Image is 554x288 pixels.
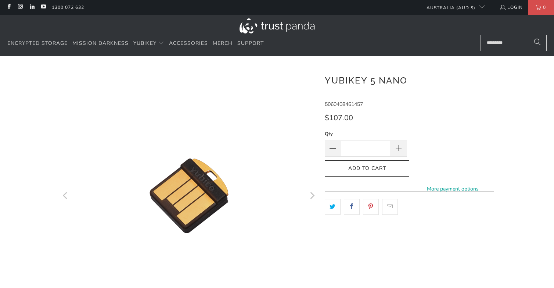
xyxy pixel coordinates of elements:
a: Share this on Pinterest [363,199,379,214]
span: 5060408461457 [325,101,363,108]
a: Trust Panda Australia on YouTube [40,4,46,10]
summary: YubiKey [133,35,164,52]
input: Search... [481,35,547,51]
a: Mission Darkness [72,35,129,52]
a: 1300 072 632 [52,3,84,11]
span: Merch [213,40,233,47]
span: Encrypted Storage [7,40,68,47]
label: Qty [325,130,407,138]
a: Support [237,35,264,52]
span: YubiKey [133,40,157,47]
button: Search [528,35,547,51]
a: Merch [213,35,233,52]
a: Trust Panda Australia on Instagram [17,4,23,10]
span: Add to Cart [332,166,402,172]
span: Support [237,40,264,47]
span: $107.00 [325,113,353,123]
a: Encrypted Storage [7,35,68,52]
a: Email this to a friend [382,199,398,214]
img: Trust Panda Australia [240,18,315,33]
a: Share this on Facebook [344,199,360,214]
a: Share this on Twitter [325,199,341,214]
a: Login [499,3,523,11]
a: More payment options [411,185,494,193]
a: Trust Panda Australia on Facebook [6,4,12,10]
span: Accessories [169,40,208,47]
nav: Translation missing: en.navigation.header.main_nav [7,35,264,52]
span: Mission Darkness [72,40,129,47]
a: Accessories [169,35,208,52]
h1: YubiKey 5 Nano [325,72,494,87]
a: Trust Panda Australia on LinkedIn [29,4,35,10]
button: Add to Cart [325,160,409,177]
